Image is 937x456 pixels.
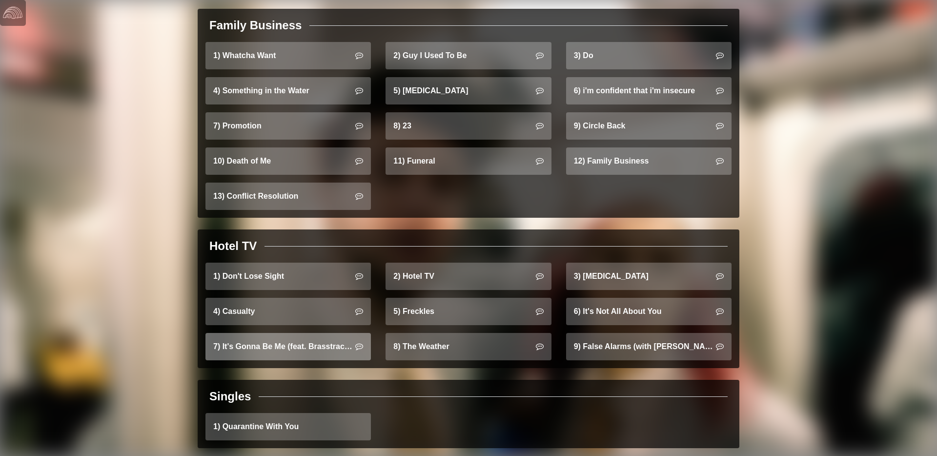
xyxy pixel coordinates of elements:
a: 2) Guy I Used To Be [386,42,551,69]
a: 8) 23 [386,112,551,140]
a: 4) Something in the Water [205,77,371,104]
a: 3) [MEDICAL_DATA] [566,263,732,290]
a: 10) Death of Me [205,147,371,175]
a: 1) Don't Lose Sight [205,263,371,290]
a: 5) Freckles [386,298,551,325]
a: 13) Conflict Resolution [205,183,371,210]
a: 7) Promotion [205,112,371,140]
a: 11) Funeral [386,147,551,175]
a: 3) Do [566,42,732,69]
a: 9) Circle Back [566,112,732,140]
div: Singles [209,388,251,405]
a: 1) Quarantine With You [205,413,371,440]
a: 5) [MEDICAL_DATA] [386,77,551,104]
a: 9) False Alarms (with [PERSON_NAME]) [566,333,732,360]
a: 1) Whatcha Want [205,42,371,69]
a: 2) Hotel TV [386,263,551,290]
img: logo-white-4c48a5e4bebecaebe01ca5a9d34031cfd3d4ef9ae749242e8c4bf12ef99f53e8.png [3,3,22,22]
a: 7) It's Gonna Be Me (feat. Brasstracks) [205,333,371,360]
a: 4) Casualty [205,298,371,325]
a: 6) i'm confident that i'm insecure [566,77,732,104]
a: 12) Family Business [566,147,732,175]
a: 8) The Weather [386,333,551,360]
div: Family Business [209,17,302,34]
a: 6) It's Not All About You [566,298,732,325]
div: Hotel TV [209,237,257,255]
